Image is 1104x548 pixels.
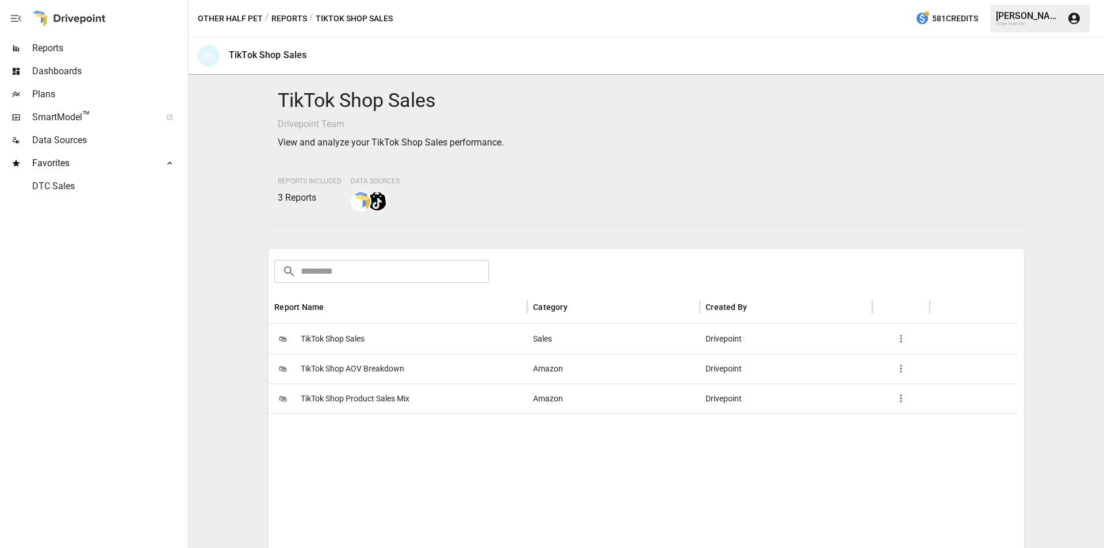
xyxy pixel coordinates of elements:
[274,390,292,407] span: 🛍
[265,12,269,26] div: /
[325,299,341,315] button: Sort
[229,49,307,60] div: TikTok Shop Sales
[198,12,263,26] button: Other Half Pet
[351,177,400,185] span: Data Sources
[274,330,292,347] span: 🛍
[271,12,307,26] button: Reports
[32,179,186,193] span: DTC Sales
[274,360,292,377] span: 🛍
[527,324,700,354] div: Sales
[32,133,186,147] span: Data Sources
[309,12,313,26] div: /
[274,302,324,312] div: Report Name
[996,10,1060,21] div: [PERSON_NAME]
[301,354,404,384] span: TikTok Shop AOV Breakdown
[748,299,764,315] button: Sort
[527,354,700,384] div: Amazon
[911,8,983,29] button: 581Credits
[706,302,747,312] div: Created By
[569,299,585,315] button: Sort
[352,192,370,210] img: smart model
[32,110,154,124] span: SmartModel
[32,41,186,55] span: Reports
[278,191,342,205] p: 3 Reports
[301,384,409,413] span: TikTok Shop Product Sales Mix
[996,21,1060,26] div: Other Half Pet
[301,324,365,354] span: TikTok Shop Sales
[368,192,386,210] img: tiktok
[32,156,154,170] span: Favorites
[32,87,186,101] span: Plans
[82,109,90,123] span: ™
[533,302,567,312] div: Category
[198,45,220,67] div: 🛍
[932,12,978,26] span: 581 Credits
[700,324,872,354] div: Drivepoint
[700,384,872,413] div: Drivepoint
[278,89,1014,113] h4: TikTok Shop Sales
[278,177,342,185] span: Reports Included
[527,384,700,413] div: Amazon
[32,64,186,78] span: Dashboards
[278,136,1014,150] p: View and analyze your TikTok Shop Sales performance.
[278,117,1014,131] p: Drivepoint Team
[700,354,872,384] div: Drivepoint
